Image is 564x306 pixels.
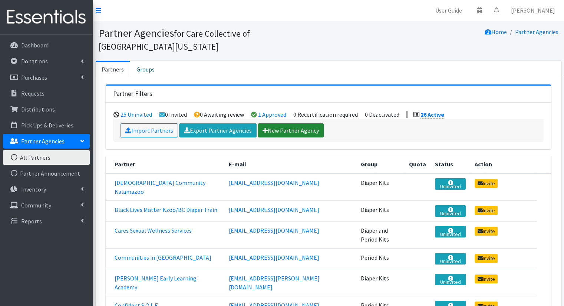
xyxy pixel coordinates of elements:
a: Invite [475,275,498,283]
a: Distributions [3,102,90,117]
a: Reports [3,214,90,229]
a: [PERSON_NAME] [505,3,561,18]
p: Purchases [21,74,47,81]
a: Inventory [3,182,90,197]
td: Diaper Kits [356,201,405,222]
a: [DEMOGRAPHIC_DATA] Community Kalamazoo [115,179,205,195]
a: Partner Agencies [515,28,558,36]
a: Dashboard [3,38,90,53]
a: [EMAIL_ADDRESS][DOMAIN_NAME] [229,254,319,261]
a: User Guide [429,3,468,18]
a: New Partner Agency [258,123,324,137]
a: [EMAIL_ADDRESS][DOMAIN_NAME] [229,227,319,234]
td: Diaper Kits [356,173,405,201]
a: 25 Uninvited [121,111,152,118]
a: Uninvited [435,178,466,190]
a: [PERSON_NAME] Early Learning Academy [115,275,197,291]
a: [EMAIL_ADDRESS][PERSON_NAME][DOMAIN_NAME] [229,275,320,291]
img: HumanEssentials [3,5,90,30]
th: Action [470,155,537,173]
a: 26 Active [420,111,444,119]
a: Communities in [GEOGRAPHIC_DATA] [115,254,211,261]
h1: Partner Agencies [99,27,326,52]
p: Reports [21,217,42,225]
p: Requests [21,90,44,97]
th: Status [431,155,470,173]
a: Uninvited [435,274,466,285]
a: Home [485,28,507,36]
a: All Partners [3,150,90,165]
th: E-mail [224,155,356,173]
a: Partners [96,61,130,77]
a: Export Partner Agencies [179,123,257,137]
p: Community [21,202,51,209]
a: [EMAIL_ADDRESS][DOMAIN_NAME] [229,179,319,186]
li: 0 Invited [159,111,187,118]
p: Distributions [21,106,55,113]
a: Partner Announcement [3,166,90,181]
p: Inventory [21,186,46,193]
a: Uninvited [435,205,466,217]
a: Uninvited [435,226,466,237]
th: Group [356,155,405,173]
a: Invite [475,227,498,236]
a: Invite [475,179,498,188]
p: Dashboard [21,41,49,49]
td: Period Kits [356,249,405,269]
a: Community [3,198,90,213]
a: Purchases [3,70,90,85]
a: Uninvited [435,253,466,265]
small: for Care Collective of [GEOGRAPHIC_DATA][US_STATE] [99,28,250,52]
p: Pick Ups & Deliveries [21,122,73,129]
a: Requests [3,86,90,101]
a: [EMAIL_ADDRESS][DOMAIN_NAME] [229,206,319,213]
th: Quota [405,155,431,173]
a: Invite [475,254,498,263]
a: Pick Ups & Deliveries [3,118,90,133]
th: Partner [106,155,224,173]
a: Black Lives Matter Kzoo/BC Diaper Train [115,206,217,213]
li: 0 Awaiting review [194,111,244,118]
a: Partner Agencies [3,134,90,149]
td: Diaper and Period Kits [356,222,405,249]
a: 1 Approved [258,111,286,118]
li: 0 Recertification required [293,111,358,118]
a: Invite [475,206,498,215]
a: Donations [3,54,90,69]
a: Groups [130,61,161,77]
p: Donations [21,57,48,65]
h3: Partner Filters [113,90,152,98]
a: Cares Sexual Wellness Services [115,227,192,234]
li: 0 Deactivated [365,111,399,118]
td: Diaper Kits [356,269,405,296]
a: Import Partners [121,123,178,137]
p: Partner Agencies [21,137,65,145]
